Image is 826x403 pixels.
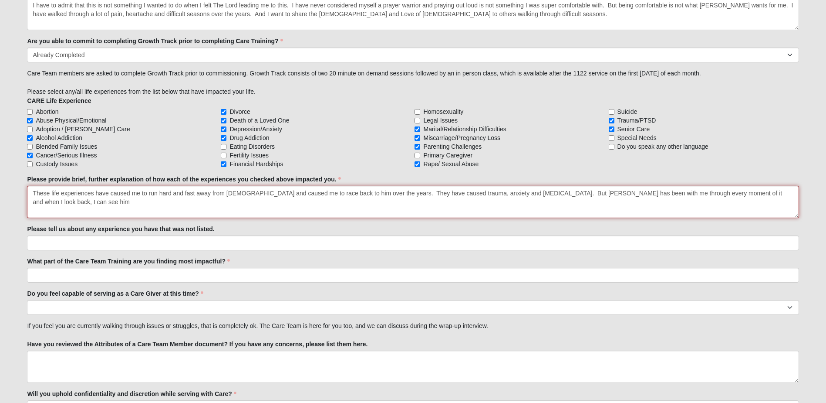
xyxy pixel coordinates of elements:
input: Divorce [221,109,226,115]
input: Suicide [609,109,614,115]
input: Financial Hardships [221,161,226,167]
span: Alcohol Addiction [36,133,82,142]
input: Legal Issues [415,118,420,123]
label: Are you able to commit to completing Growth Track prior to completing Care Training? [27,37,283,45]
span: Divorce [229,107,250,116]
input: Do you speak any other language [609,144,614,150]
input: Blended Family Issues [27,144,33,150]
span: Parenting Challenges [423,142,482,151]
span: Abuse Physical/Emotional [36,116,106,125]
input: Cancer/Serious Illness [27,153,33,158]
span: Death of a Loved One [229,116,289,125]
span: Abortion [36,107,58,116]
span: Suicide [617,107,637,116]
input: Special Needs [609,135,614,141]
span: Legal Issues [423,116,458,125]
input: Primary Caregiver [415,153,420,158]
span: Rape/ Sexual Abuse [423,160,479,168]
input: Death of a Loved One [221,118,226,123]
span: Trauma/PTSD [617,116,656,125]
span: Adoption / [PERSON_NAME] Care [36,125,130,133]
label: Please tell us about any experience you have that was not listed. [27,225,214,233]
span: Fertility Issues [229,151,268,160]
input: Homosexuality [415,109,420,115]
input: Miscarriage/Pregnancy Loss [415,135,420,141]
span: Homosexuality [423,107,463,116]
span: Special Needs [617,133,657,142]
span: Custody Issues [36,160,78,168]
input: Senior Care [609,126,614,132]
span: Cancer/Serious Illness [36,151,97,160]
span: Eating Disorders [229,142,275,151]
input: Alcohol Addiction [27,135,33,141]
input: Depression/Anxiety [221,126,226,132]
span: Depression/Anxiety [229,125,282,133]
input: Parenting Challenges [415,144,420,150]
span: Drug Addiction [229,133,269,142]
span: Primary Caregiver [423,151,472,160]
span: Senior Care [617,125,650,133]
label: Please provide brief, further explanation of how each of the experiences you checked above impact... [27,175,341,184]
input: Drug Addiction [221,135,226,141]
input: Abuse Physical/Emotional [27,118,33,123]
input: Rape/ Sexual Abuse [415,161,420,167]
input: Fertility Issues [221,153,226,158]
label: Do you feel capable of serving as a Care Giver at this time? [27,289,203,298]
span: Financial Hardships [229,160,283,168]
span: Blended Family Issues [36,142,97,151]
input: Trauma/PTSD [609,118,614,123]
input: Custody Issues [27,161,33,167]
label: Will you uphold confidentiality and discretion while serving with Care? [27,389,236,398]
label: Have you reviewed the Attributes of a Care Team Member document? If you have any concerns, please... [27,340,367,348]
label: CARE Life Experience [27,96,91,105]
input: Marital/Relationship Difficulties [415,126,420,132]
input: Abortion [27,109,33,115]
input: Adoption / [PERSON_NAME] Care [27,126,33,132]
span: Do you speak any other language [617,142,708,151]
input: Eating Disorders [221,144,226,150]
label: What part of the Care Team Training are you finding most impactful? [27,257,230,266]
span: Marital/Relationship Difficulties [423,125,506,133]
span: Miscarriage/Pregnancy Loss [423,133,500,142]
